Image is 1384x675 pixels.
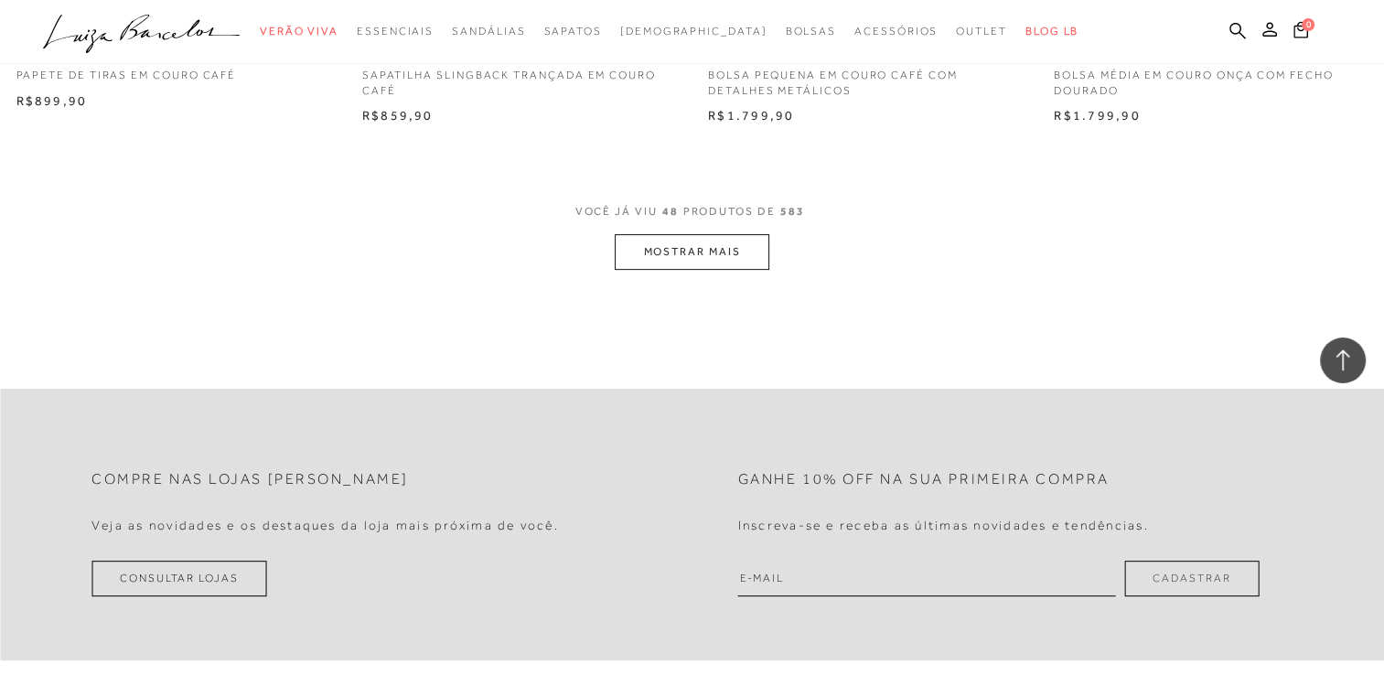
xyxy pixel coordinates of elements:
[615,234,768,270] button: MOSTRAR MAIS
[357,15,434,48] a: categoryNavScreenReaderText
[91,471,409,488] h2: Compre nas lojas [PERSON_NAME]
[1302,18,1314,31] span: 0
[785,15,836,48] a: categoryNavScreenReaderText
[91,561,267,596] a: Consultar Lojas
[1288,20,1314,45] button: 0
[854,25,938,37] span: Acessórios
[91,518,559,533] h4: Veja as novidades e os destaques da loja mais próxima de você.
[1054,108,1140,123] span: R$1.799,90
[785,25,836,37] span: Bolsas
[956,25,1007,37] span: Outlet
[1025,25,1078,37] span: BLOG LB
[260,25,338,37] span: Verão Viva
[738,518,1149,533] h4: Inscreva-se e receba as últimas novidades e tendências.
[620,15,767,48] a: noSubCategoriesText
[16,93,88,108] span: R$899,90
[854,15,938,48] a: categoryNavScreenReaderText
[543,25,601,37] span: Sapatos
[780,205,805,218] span: 583
[1040,57,1381,99] a: BOLSA MÉDIA EM COURO ONÇA COM FECHO DOURADO
[349,57,690,99] a: SAPATILHA SLINGBACK TRANÇADA EM COURO CAFÉ
[708,108,794,123] span: R$1.799,90
[260,15,338,48] a: categoryNavScreenReaderText
[357,25,434,37] span: Essenciais
[738,471,1110,488] h2: Ganhe 10% off na sua primeira compra
[543,15,601,48] a: categoryNavScreenReaderText
[662,205,679,218] span: 48
[452,25,525,37] span: Sandálias
[362,108,434,123] span: R$859,90
[1124,561,1259,596] button: Cadastrar
[1025,15,1078,48] a: BLOG LB
[3,57,344,83] a: PAPETE DE TIRAS EM COURO CAFÉ
[575,205,810,218] span: VOCÊ JÁ VIU PRODUTOS DE
[694,57,1035,99] a: BOLSA PEQUENA EM COURO CAFÉ COM DETALHES METÁLICOS
[738,561,1116,596] input: E-mail
[956,15,1007,48] a: categoryNavScreenReaderText
[452,15,525,48] a: categoryNavScreenReaderText
[620,25,767,37] span: [DEMOGRAPHIC_DATA]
